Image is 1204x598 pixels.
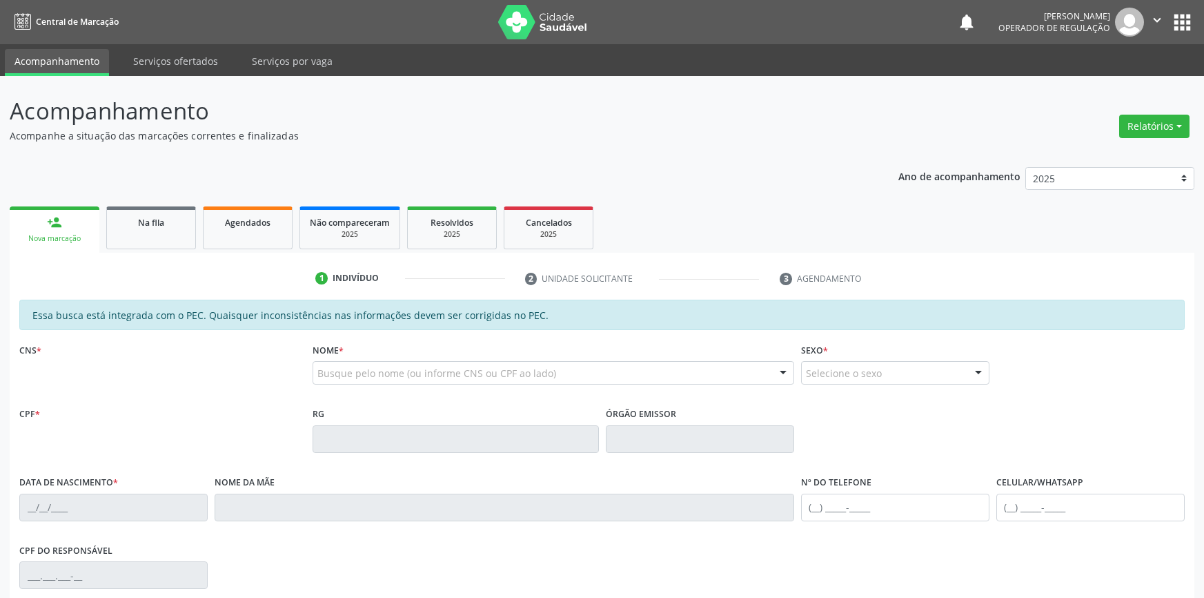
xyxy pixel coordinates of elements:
i:  [1149,12,1165,28]
span: Na fila [138,217,164,229]
div: Nova marcação [19,233,90,244]
label: Data de nascimento [19,472,118,494]
span: Agendados [225,217,270,229]
div: 2025 [417,229,486,240]
label: Órgão emissor [606,404,676,425]
div: 1 [315,272,328,284]
a: Acompanhamento [5,49,109,76]
button: Relatórios [1119,115,1190,138]
img: img [1115,8,1144,37]
button: apps [1170,10,1194,35]
div: 2025 [514,229,583,240]
input: __/__/____ [19,494,208,521]
button: notifications [957,12,976,32]
div: person_add [47,215,62,230]
label: CPF do responsável [19,541,112,562]
p: Acompanhamento [10,94,839,128]
div: Indivíduo [333,272,379,284]
label: Sexo [801,340,828,361]
span: Central de Marcação [36,16,119,28]
a: Serviços por vaga [242,49,342,73]
label: Nome [313,340,344,361]
span: Cancelados [526,217,572,229]
span: Resolvidos [431,217,473,229]
span: Não compareceram [310,217,390,229]
input: (__) _____-_____ [801,494,989,521]
label: Nome da mãe [215,472,275,494]
span: Selecione o sexo [806,366,882,380]
label: Celular/WhatsApp [996,472,1083,494]
label: Nº do Telefone [801,472,871,494]
span: Busque pelo nome (ou informe CNS ou CPF ao lado) [317,366,556,380]
button:  [1144,8,1170,37]
div: 2025 [310,229,390,240]
label: CNS [19,340,41,361]
p: Ano de acompanhamento [898,167,1020,184]
a: Serviços ofertados [124,49,228,73]
div: [PERSON_NAME] [998,10,1110,22]
input: (__) _____-_____ [996,494,1185,521]
p: Acompanhe a situação das marcações correntes e finalizadas [10,128,839,143]
a: Central de Marcação [10,10,119,33]
span: Operador de regulação [998,22,1110,34]
label: CPF [19,404,40,425]
label: RG [313,404,324,425]
div: Essa busca está integrada com o PEC. Quaisquer inconsistências nas informações devem ser corrigid... [19,300,1185,330]
input: ___.___.___-__ [19,561,208,589]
